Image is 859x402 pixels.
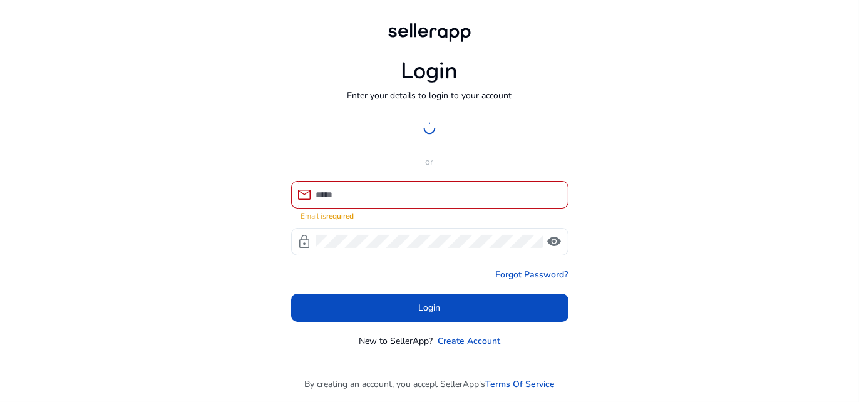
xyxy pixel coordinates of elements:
[297,234,312,249] span: lock
[347,89,512,102] p: Enter your details to login to your account
[547,234,562,249] span: visibility
[327,211,354,221] strong: required
[496,268,568,281] a: Forgot Password?
[401,58,458,85] h1: Login
[297,187,312,202] span: mail
[301,209,558,222] mat-error: Email is
[291,155,568,168] p: or
[485,378,555,391] a: Terms Of Service
[438,334,500,348] a: Create Account
[291,294,568,322] button: Login
[359,334,433,348] p: New to SellerApp?
[419,301,441,314] span: Login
